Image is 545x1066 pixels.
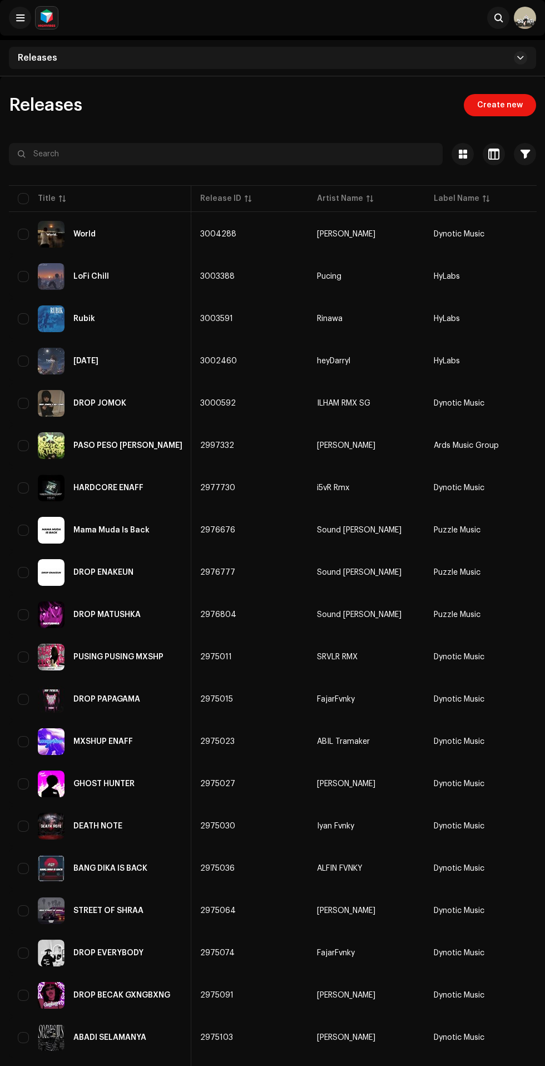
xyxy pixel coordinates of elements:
div: DROP EVERYBODY [73,949,143,957]
span: 3003591 [200,315,233,323]
span: 2997332 [200,442,234,450]
div: DEATH NOTE [73,822,122,830]
div: Sound [PERSON_NAME] [317,526,402,534]
span: Sound Kane [317,526,416,534]
div: [PERSON_NAME] [317,780,375,788]
div: FajarFvnky [317,949,355,957]
span: 2975030 [200,822,235,830]
img: a2c469a5-c60c-45d0-9c22-2674ddea3878 [38,1024,65,1051]
div: PUSING PUSING MXSHP [73,653,163,661]
span: Ardya Sandy [317,442,416,450]
img: bdc519ea-bf00-419a-a24b-59c76a6d41fe [38,644,65,670]
div: Today [73,357,98,365]
span: 2975011 [200,653,232,661]
div: Mama Muda Is Back [73,526,150,534]
span: Dynotic Music [434,780,484,788]
span: Dynotic Music [434,230,484,238]
div: Release ID [200,193,241,204]
div: [PERSON_NAME] [317,1034,375,1042]
span: Rinawa [317,315,416,323]
img: 1504af9e-9868-4a1a-a043-282af1913da8 [38,475,65,501]
span: Puzzle Music [434,611,480,619]
div: ALFIN FVNKY [317,865,363,872]
div: Title [38,193,56,204]
span: HyLabs [434,315,460,323]
img: 9efefc5e-d3ff-47b9-83c7-2865e17bd14d [38,813,65,840]
div: [PERSON_NAME] [317,442,375,450]
span: Dynotic Music [434,907,484,915]
span: Dynotic Music [434,653,484,661]
span: 3003388 [200,273,235,280]
div: PASO PESO DR TIRTA [73,442,182,450]
span: 2975103 [200,1034,233,1042]
img: 350a316e-c0db-43d2-a3d7-05ca936bdc04 [38,559,65,586]
img: fa0d97d1-9c00-49f0-ba3e-1b88bf5e843c [38,982,65,1009]
div: ABIL Tramaker [317,738,370,746]
span: Create new [477,94,523,116]
span: FajarFvnky [317,949,416,957]
div: [PERSON_NAME] [317,907,375,915]
div: Pucing [317,273,341,280]
button: Create new [464,94,536,116]
div: DROP JOMOK [73,399,126,407]
span: 2976777 [200,569,235,576]
div: ABADI SELAMANYA [73,1034,146,1042]
div: World [73,230,96,238]
span: 3000592 [200,399,236,407]
span: 2975064 [200,907,236,915]
span: Penny [317,230,416,238]
span: Dynotic Music [434,484,484,492]
span: Dynotic Music [434,738,484,746]
div: GHOST HUNTER [73,780,135,788]
span: 3002460 [200,357,237,365]
span: Releases [9,96,82,114]
div: STREET OF SHRAA [73,907,143,915]
img: 7e1c19cf-e25a-49c7-82d0-70bff68b316e [514,7,536,29]
span: 2976676 [200,526,235,534]
span: Sound Kane [317,611,416,619]
img: 95d5c23d-4d10-4f04-a024-ef52cf2e5459 [38,305,65,332]
div: [PERSON_NAME] [317,991,375,999]
div: Rubik [73,315,95,323]
span: 2975027 [200,780,235,788]
span: HyLabs [434,273,460,280]
span: Dynotic Music [434,949,484,957]
img: e82cb6fb-79f6-440d-930f-276a67140891 [38,771,65,797]
span: Ards Music Group [434,442,499,450]
div: DROP BECAK GXNGBXNG [73,991,170,999]
span: Sound Kane [317,569,416,576]
span: heyDarryl [317,357,416,365]
span: Dynotic Music [434,695,484,703]
div: DROP PAPAGAMA [73,695,140,703]
div: MXSHUP ENAFF [73,738,133,746]
div: Label Name [434,193,479,204]
span: FajarFvnky [317,695,416,703]
span: i5vR Rmx [317,484,416,492]
div: Artist Name [317,193,363,204]
img: 4a39d201-aea3-466e-a4af-b8ac150c4df4 [38,390,65,417]
div: Rinawa [317,315,343,323]
span: Pucing [317,273,416,280]
span: 2975036 [200,865,235,872]
span: Puzzle Music [434,526,480,534]
span: Darna Fvnky [317,991,416,999]
span: Puzzle Music [434,569,480,576]
span: ABIL Tramaker [317,738,416,746]
span: Releases [18,53,57,62]
img: 414e4784-d8a4-45e7-a91f-4e4ea8ff10c7 [38,897,65,924]
img: 008b4db9-0dcd-41fc-812e-92190f772986 [38,855,65,882]
span: 2975015 [200,695,233,703]
span: Dynotic Music [434,865,484,872]
div: DROP ENAKEUN [73,569,133,576]
span: 2975023 [200,738,235,746]
span: Darna Fvnky [317,780,416,788]
span: Shraa NeverDIE [317,907,416,915]
span: Dynotic Music [434,822,484,830]
img: d3bf74d0-befd-40e9-ace1-d030cc4fdf2d [38,432,65,459]
span: Dynotic Music [434,399,484,407]
div: HARDCORE ENAFF [73,484,143,492]
div: [PERSON_NAME] [317,230,375,238]
div: FajarFvnky [317,695,355,703]
div: DROP MATUSHKA [73,611,141,619]
span: ILHAM RMX SG [317,399,416,407]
